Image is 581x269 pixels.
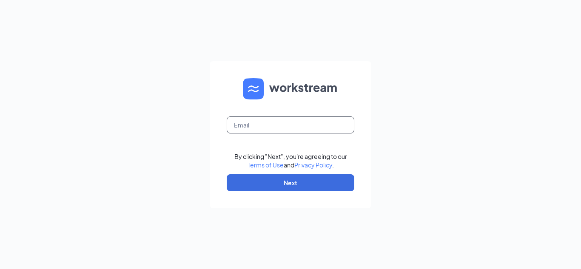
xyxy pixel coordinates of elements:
[248,161,284,169] a: Terms of Use
[227,116,354,133] input: Email
[294,161,332,169] a: Privacy Policy
[243,78,338,99] img: WS logo and Workstream text
[234,152,347,169] div: By clicking "Next", you're agreeing to our and .
[227,174,354,191] button: Next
